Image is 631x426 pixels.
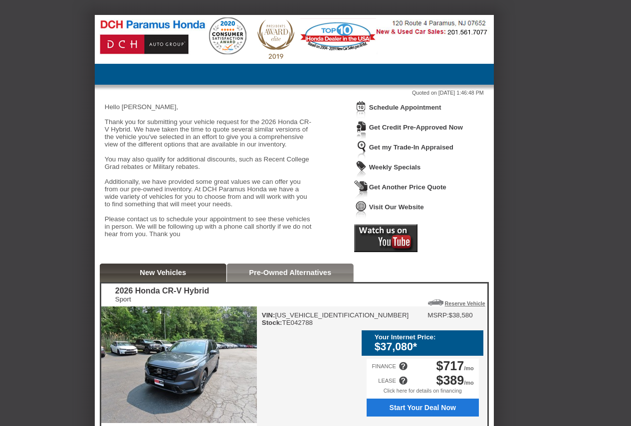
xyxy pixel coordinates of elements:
[105,96,314,245] div: Hello [PERSON_NAME], Thank you for submitting your vehicle request for the 2026 Honda CR-V Hybrid...
[115,286,209,295] div: 2026 Honda CR-V Hybrid
[354,200,368,219] img: Icon_VisitWebsite.png
[249,269,331,277] a: Pre-Owned Alternatives
[369,203,424,211] a: Visit Our Website
[445,300,485,306] a: Reserve Vehicle
[436,373,464,387] span: $389
[436,373,474,388] div: /mo
[262,311,409,326] div: [US_VEHICLE_IDENTIFICATION_NUMBER] TE042788
[428,299,443,305] img: Icon_ReserveVehicleCar.png
[262,311,275,319] b: VIN:
[369,104,441,111] a: Schedule Appointment
[354,121,368,139] img: Icon_CreditApproval.png
[378,378,396,384] div: LEASE
[115,295,209,303] div: Sport
[354,101,368,119] img: Icon_ScheduleAppointment.png
[369,183,446,191] a: Get Another Price Quote
[372,363,396,369] div: FINANCE
[369,124,463,131] a: Get Credit Pre-Approved Now
[436,359,474,373] div: /mo
[354,224,418,252] img: Icon_Youtube2.png
[449,311,473,319] td: $38,580
[372,404,473,412] span: Start Your Deal Now
[140,269,186,277] a: New Vehicles
[354,180,368,199] img: Icon_GetQuote.png
[101,306,257,423] img: 2026 Honda CR-V Hybrid
[375,341,478,353] div: $37,080*
[375,333,478,341] div: Your Internet Price:
[367,388,479,399] div: Click here for details on financing
[369,163,421,171] a: Weekly Specials
[369,143,453,151] a: Get my Trade-In Appraised
[105,90,484,96] div: Quoted on [DATE] 1:46:48 PM
[354,141,368,159] img: Icon_TradeInAppraisal.png
[262,319,282,326] b: Stock:
[354,160,368,179] img: Icon_WeeklySpecials.png
[436,359,464,373] span: $717
[427,311,448,319] td: MSRP:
